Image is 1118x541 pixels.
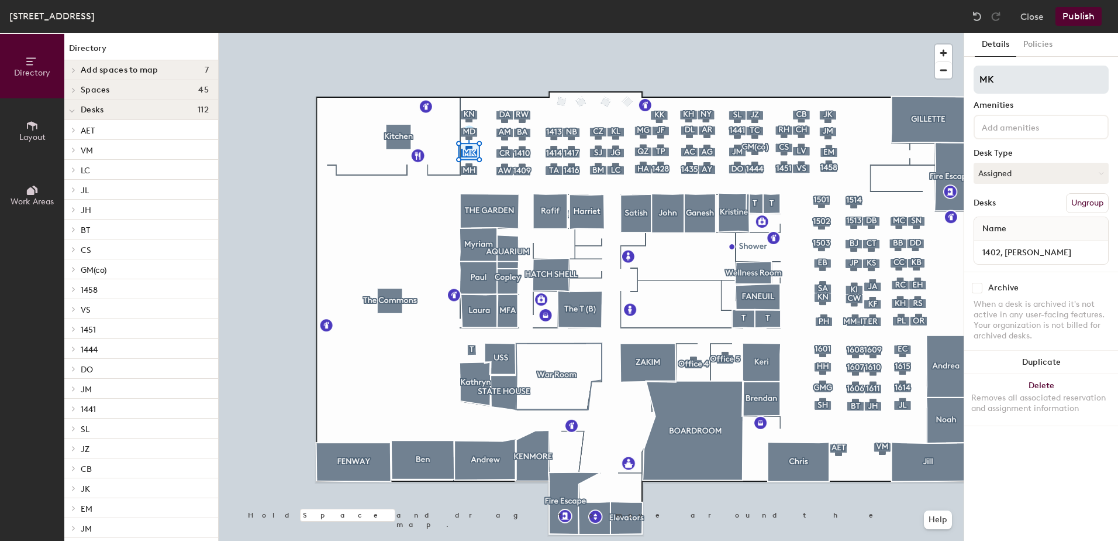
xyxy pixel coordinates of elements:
button: DeleteRemoves all associated reservation and assignment information [964,374,1118,426]
button: Help [924,511,952,529]
button: Duplicate [964,351,1118,374]
h1: Directory [64,42,218,60]
span: LC [81,166,90,176]
span: 112 [198,105,209,115]
span: JH [81,206,91,215]
img: Undo [971,11,983,22]
span: 1441 [81,405,96,415]
div: Archive [988,283,1019,293]
span: CB [81,464,92,474]
span: Desks [81,105,103,115]
span: GM(co) [81,265,106,275]
span: AET [81,126,95,136]
span: 7 [205,66,209,75]
span: Layout [19,132,46,142]
span: JK [81,484,90,494]
span: CS [81,245,91,255]
div: Amenities [974,101,1109,110]
span: 1451 [81,325,96,335]
span: SL [81,424,89,434]
span: 1444 [81,345,98,355]
input: Unnamed desk [976,244,1106,261]
span: Name [976,218,1012,239]
span: Add spaces to map [81,66,158,75]
span: BT [81,225,90,235]
span: JM [81,385,92,395]
span: JZ [81,444,89,454]
div: Desk Type [974,149,1109,158]
button: Close [1020,7,1044,26]
div: [STREET_ADDRESS] [9,9,95,23]
span: JM [81,524,92,534]
span: DO [81,365,93,375]
div: Desks [974,198,996,208]
button: Details [975,33,1016,57]
span: JL [81,186,89,196]
span: VM [81,146,93,156]
div: Removes all associated reservation and assignment information [971,393,1111,414]
span: Directory [14,68,50,78]
img: Redo [990,11,1002,22]
span: Work Areas [11,197,54,207]
button: Publish [1055,7,1102,26]
span: EM [81,504,92,514]
input: Add amenities [979,119,1085,133]
span: 1458 [81,285,98,295]
span: VS [81,305,91,315]
span: 45 [198,85,209,95]
button: Ungroup [1066,193,1109,213]
button: Policies [1016,33,1060,57]
span: Spaces [81,85,110,95]
button: Assigned [974,163,1109,184]
div: When a desk is archived it's not active in any user-facing features. Your organization is not bil... [974,299,1109,341]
